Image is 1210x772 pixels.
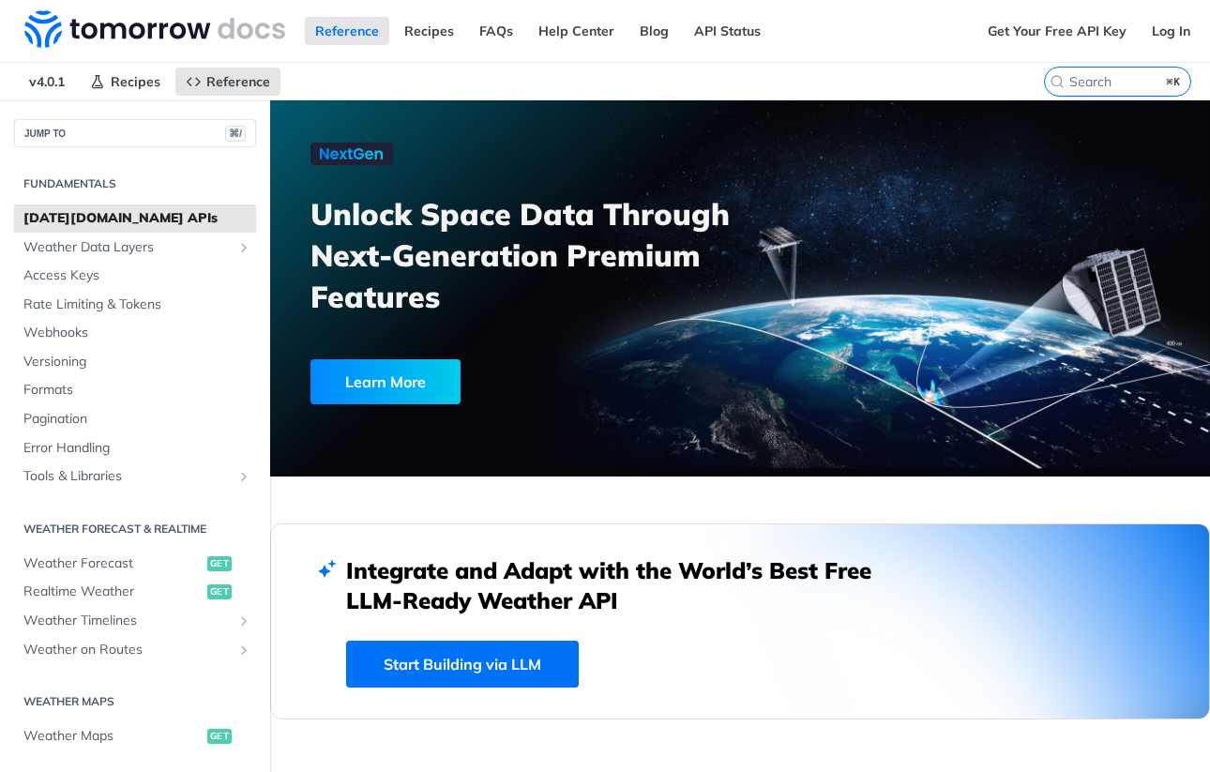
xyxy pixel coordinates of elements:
a: Realtime Weatherget [14,578,256,606]
span: Error Handling [23,439,251,458]
img: NextGen [310,143,393,165]
h2: Integrate and Adapt with the World’s Best Free LLM-Ready Weather API [346,555,900,615]
h2: Weather Forecast & realtime [14,521,256,537]
a: Access Keys [14,262,256,290]
button: Show subpages for Weather Timelines [236,613,251,628]
button: JUMP TO⌘/ [14,119,256,147]
a: Weather Mapsget [14,722,256,750]
div: Learn More [310,359,461,404]
a: [DATE][DOMAIN_NAME] APIs [14,204,256,233]
svg: Search [1050,74,1065,89]
a: Versioning [14,348,256,376]
a: FAQs [469,17,523,45]
a: Pagination [14,405,256,433]
a: Weather Forecastget [14,550,256,578]
a: Weather on RoutesShow subpages for Weather on Routes [14,636,256,664]
a: Blog [629,17,679,45]
h2: Fundamentals [14,175,256,192]
a: Reference [175,68,280,96]
h2: Weather Maps [14,693,256,710]
kbd: ⌘K [1162,72,1186,91]
span: v4.0.1 [19,68,75,96]
span: Versioning [23,353,251,371]
a: Start Building via LLM [346,641,579,688]
a: Rate Limiting & Tokens [14,291,256,319]
a: Recipes [80,68,171,96]
a: Formats [14,376,256,404]
span: Pagination [23,410,251,429]
span: get [207,729,232,744]
span: Reference [206,73,270,90]
a: Recipes [394,17,464,45]
span: [DATE][DOMAIN_NAME] APIs [23,209,251,228]
button: Show subpages for Weather Data Layers [236,240,251,255]
span: Webhooks [23,324,251,342]
a: Error Handling [14,434,256,462]
button: Show subpages for Weather on Routes [236,643,251,658]
a: API Status [684,17,771,45]
span: Weather Maps [23,727,203,746]
span: Access Keys [23,266,251,285]
span: Tools & Libraries [23,467,232,486]
span: Weather Data Layers [23,238,232,257]
span: Weather Timelines [23,612,232,630]
img: Tomorrow.io Weather API Docs [24,10,285,48]
span: Rate Limiting & Tokens [23,295,251,314]
a: Weather Data LayersShow subpages for Weather Data Layers [14,234,256,262]
span: Realtime Weather [23,583,203,601]
span: Weather on Routes [23,641,232,659]
a: Webhooks [14,319,256,347]
a: Get Your Free API Key [977,17,1137,45]
button: Show subpages for Tools & Libraries [236,469,251,484]
a: Log In [1142,17,1201,45]
a: Tools & LibrariesShow subpages for Tools & Libraries [14,462,256,491]
a: Help Center [528,17,625,45]
span: get [207,556,232,571]
a: Weather TimelinesShow subpages for Weather Timelines [14,607,256,635]
span: Recipes [111,73,160,90]
span: ⌘/ [225,126,246,142]
span: Weather Forecast [23,554,203,573]
h3: Unlock Space Data Through Next-Generation Premium Features [310,193,761,317]
a: Learn More [310,359,671,404]
span: Formats [23,381,251,400]
span: get [207,584,232,599]
a: Reference [305,17,389,45]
